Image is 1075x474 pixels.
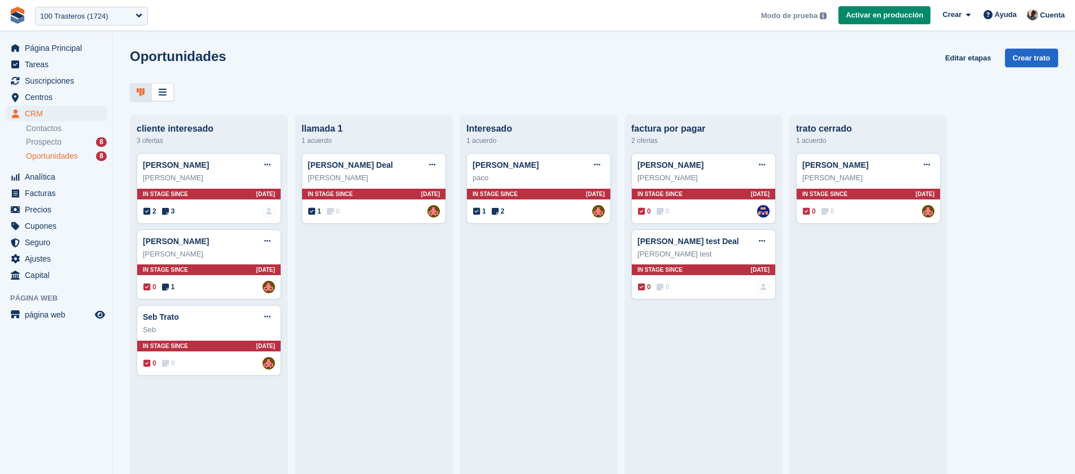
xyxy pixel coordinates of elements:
span: Facturas [25,185,93,201]
span: In stage since [802,190,847,198]
div: [PERSON_NAME] [637,172,770,184]
img: Patrick Blanc [592,205,605,218]
img: Patrick Blanc [263,281,275,293]
a: menu [6,267,107,283]
div: [PERSON_NAME] [308,172,440,184]
div: trato cerrado [796,124,941,134]
span: 0 [162,358,175,368]
span: Suscripciones [25,73,93,89]
a: menu [6,106,107,121]
span: [DATE] [256,342,275,350]
a: menu [6,73,107,89]
span: Capital [25,267,93,283]
div: 1 acuerdo [301,134,446,147]
a: [PERSON_NAME] [473,160,539,169]
div: Seb [143,324,275,336]
span: [DATE] [256,190,275,198]
span: 3 [162,206,175,216]
div: llamada 1 [301,124,446,134]
div: 2 ofertas [631,134,776,147]
div: Interesado [466,124,611,134]
span: [DATE] [916,190,934,198]
span: In stage since [308,190,353,198]
span: In stage since [143,266,188,274]
span: 0 [657,282,670,292]
div: [PERSON_NAME] [143,172,275,184]
span: In stage since [143,190,188,198]
span: Prospecto [26,137,62,147]
div: [PERSON_NAME] [802,172,934,184]
a: menu [6,234,107,250]
div: 8 [96,151,107,161]
span: Cupones [25,218,93,234]
img: stora-icon-8386f47178a22dfd0bd8f6a31ec36ba5ce8667c1dd55bd0f319d3a0aa187defe.svg [9,7,26,24]
a: Editar etapas [941,49,996,67]
span: In stage since [637,190,683,198]
span: In stage since [473,190,518,198]
h1: Oportunidades [130,49,226,64]
span: 2 [143,206,156,216]
span: In stage since [637,266,683,274]
img: deal-assignee-blank [263,205,275,218]
img: Patrick Blanc [263,357,275,369]
span: Activar en producción [846,10,923,21]
span: 0 [143,358,156,368]
a: menu [6,169,107,185]
span: Analítica [25,169,93,185]
a: menu [6,251,107,267]
a: [PERSON_NAME] [637,160,703,169]
span: [DATE] [586,190,605,198]
span: [DATE] [751,190,770,198]
div: cliente interesado [137,124,281,134]
div: [PERSON_NAME] [143,249,275,260]
div: 1 acuerdo [466,134,611,147]
a: Vista previa de la tienda [93,308,107,321]
img: Patrick Blanc [427,205,440,218]
a: [PERSON_NAME] Deal [308,160,393,169]
a: menu [6,218,107,234]
span: Modo de prueba [761,10,818,21]
a: menu [6,89,107,105]
img: icon-info-grey-7440780725fd019a000dd9b08b2336e03edf1995a4989e88bcd33f0948082b44.svg [820,12,827,19]
span: Cuenta [1040,10,1065,21]
a: [PERSON_NAME] [143,160,209,169]
span: Centros [25,89,93,105]
a: menu [6,202,107,218]
div: 3 ofertas [137,134,281,147]
span: 0 [638,282,651,292]
span: Ayuda [995,9,1017,20]
span: [DATE] [421,190,440,198]
span: 0 [657,206,670,216]
div: factura por pagar [631,124,776,134]
span: [DATE] [751,266,770,274]
span: Crear [942,9,962,20]
span: 1 [162,282,175,292]
a: Crear trato [1005,49,1058,67]
a: Oportunidades 8 [26,150,107,162]
a: Contactos [26,123,107,134]
a: [PERSON_NAME] [143,237,209,246]
div: 8 [96,137,107,147]
span: [DATE] [256,266,275,274]
a: [PERSON_NAME] test Deal [637,237,739,246]
a: menu [6,40,107,56]
span: Seguro [25,234,93,250]
div: 100 Trasteros (1724) [40,11,108,22]
span: 0 [327,206,340,216]
span: Ajustes [25,251,93,267]
a: menu [6,185,107,201]
a: Patrick Blanc [922,205,934,218]
a: menú [6,307,107,323]
span: 2 [492,206,505,216]
img: Patrick Blanc [1027,9,1038,20]
span: 0 [143,282,156,292]
span: CRM [25,106,93,121]
span: Tareas [25,56,93,72]
span: 0 [638,206,651,216]
a: menu [6,56,107,72]
img: test team member [757,205,770,218]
